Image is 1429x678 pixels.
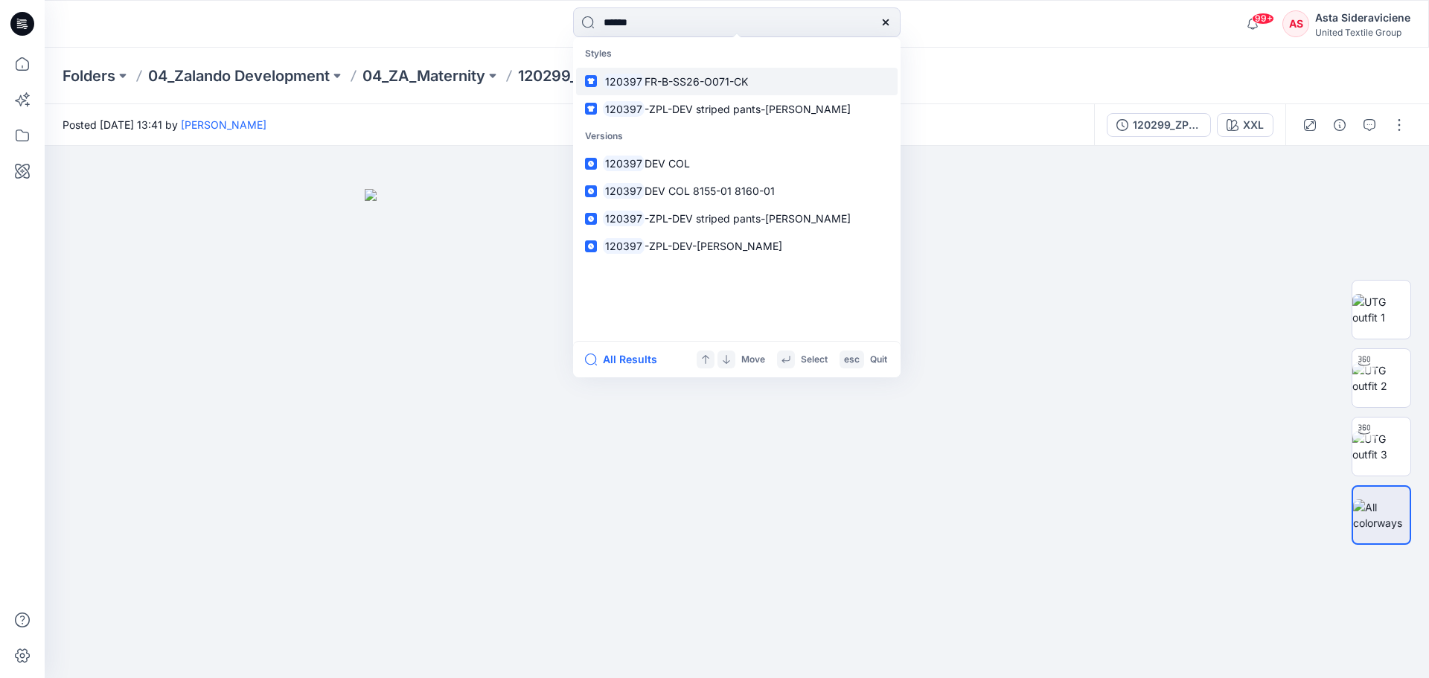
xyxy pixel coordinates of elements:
[518,65,667,86] p: 120299_ZPL_DEV_AT
[1252,13,1274,25] span: 99+
[576,205,898,232] a: 120397-ZPL-DEV striped pants-[PERSON_NAME]
[1328,113,1352,137] button: Details
[1352,294,1410,325] img: UTG outfit 1
[1352,362,1410,394] img: UTG outfit 2
[603,73,645,90] mark: 120397
[148,65,330,86] a: 04_Zalando Development
[181,118,266,131] a: [PERSON_NAME]
[576,123,898,150] p: Versions
[645,185,775,197] span: DEV COL 8155-01 8160-01
[844,352,860,368] p: esc
[1107,113,1211,137] button: 120299_ZPL_XXL_BD-AT
[645,75,748,88] span: FR-B-SS26-O071-CK
[645,157,690,170] span: DEV COL
[645,103,851,115] span: -ZPL-DEV striped pants-[PERSON_NAME]
[576,68,898,95] a: 120397FR-B-SS26-O071-CK
[1243,117,1264,133] div: XXL
[585,351,667,368] button: All Results
[741,352,765,368] p: Move
[63,117,266,132] span: Posted [DATE] 13:41 by
[576,177,898,205] a: 120397DEV COL 8155-01 8160-01
[1353,499,1410,531] img: All colorways
[576,40,898,68] p: Styles
[603,237,645,255] mark: 120397
[870,352,887,368] p: Quit
[801,352,828,368] p: Select
[603,155,645,172] mark: 120397
[362,65,485,86] a: 04_ZA_Maternity
[1315,9,1410,27] div: Asta Sideraviciene
[1352,431,1410,462] img: UTG outfit 3
[645,212,851,225] span: -ZPL-DEV striped pants-[PERSON_NAME]
[1133,117,1201,133] div: 120299_ZPL_XXL_BD-AT
[603,182,645,199] mark: 120397
[603,210,645,227] mark: 120397
[576,232,898,260] a: 120397-ZPL-DEV-[PERSON_NAME]
[1217,113,1273,137] button: XXL
[576,150,898,177] a: 120397DEV COL
[645,240,782,252] span: -ZPL-DEV-[PERSON_NAME]
[603,100,645,118] mark: 120397
[1315,27,1410,38] div: United Textile Group
[63,65,115,86] a: Folders
[1282,10,1309,37] div: AS
[576,95,898,123] a: 120397-ZPL-DEV striped pants-[PERSON_NAME]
